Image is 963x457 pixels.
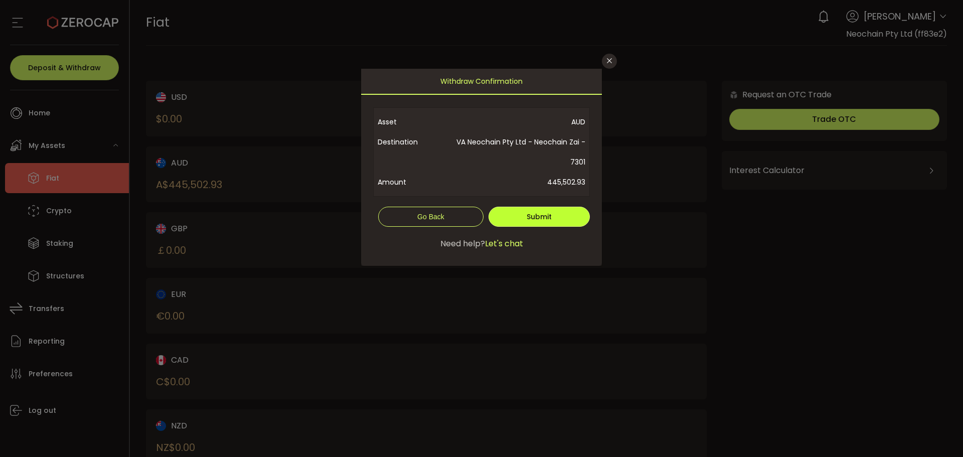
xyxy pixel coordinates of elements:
[489,207,590,227] button: Submit
[378,112,441,132] span: Asset
[378,207,484,227] button: Go Back
[440,69,523,94] span: Withdraw Confirmation
[441,132,585,172] span: VA Neochain Pty Ltd - Neochain Zai - 7301
[378,172,441,192] span: Amount
[527,212,552,222] span: Submit
[485,238,523,250] span: Let's chat
[440,238,485,250] span: Need help?
[378,132,441,172] span: Destination
[602,54,617,69] button: Close
[361,69,602,266] div: dialog
[441,112,585,132] span: AUD
[913,409,963,457] iframe: Chat Widget
[417,213,444,221] span: Go Back
[441,172,585,192] span: 445,502.93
